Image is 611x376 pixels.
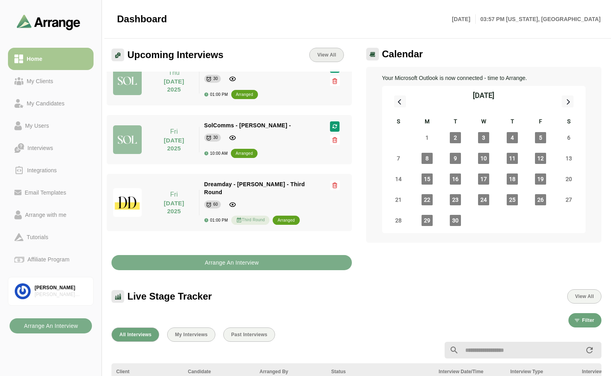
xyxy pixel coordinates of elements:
[21,188,69,197] div: Email Templates
[8,248,94,271] a: Affiliate Program
[188,368,250,375] div: Candidate
[575,294,594,299] span: View All
[204,218,228,222] div: 01:00 PM
[113,66,142,95] img: solcomms_logo.jpg
[23,232,51,242] div: Tutorials
[277,216,295,224] div: arranged
[582,318,594,323] span: Filter
[422,132,433,143] span: Monday, September 1, 2025
[450,215,461,226] span: Tuesday, September 30, 2025
[35,291,87,298] div: [PERSON_NAME] Associates
[470,117,498,127] div: W
[8,226,94,248] a: Tutorials
[23,99,68,108] div: My Candidates
[22,121,52,131] div: My Users
[478,132,489,143] span: Wednesday, September 3, 2025
[382,73,586,83] p: Your Microsoft Outlook is now connected - time to Arrange.
[24,255,72,264] div: Affiliate Program
[231,332,267,337] span: Past Interviews
[567,289,601,304] button: View All
[111,327,159,342] button: All Interviews
[8,115,94,137] a: My Users
[8,48,94,70] a: Home
[213,134,218,142] div: 30
[22,210,70,220] div: Arrange with me
[117,13,167,25] span: Dashboard
[111,255,352,270] button: Arrange An Interview
[113,125,142,154] img: solcomms_logo.jpg
[119,332,152,337] span: All Interviews
[8,137,94,159] a: Interviews
[450,173,461,185] span: Tuesday, September 16, 2025
[213,75,218,83] div: 30
[507,194,518,205] span: Thursday, September 25, 2025
[10,318,92,333] button: Arrange An Interview
[23,54,45,64] div: Home
[204,181,305,195] span: Dreamday - [PERSON_NAME] - Third Round
[385,117,413,127] div: S
[23,318,78,333] b: Arrange An Interview
[309,48,344,62] a: View All
[231,216,270,225] div: Third Round
[154,127,194,136] p: Fri
[535,173,546,185] span: Friday, September 19, 2025
[393,173,404,185] span: Sunday, September 14, 2025
[154,136,194,152] p: [DATE] 2025
[563,194,574,205] span: Saturday, September 27, 2025
[204,151,228,156] div: 10:00 AM
[555,117,583,127] div: S
[439,368,501,375] div: Interview Date/Time
[8,277,94,306] a: [PERSON_NAME][PERSON_NAME] Associates
[507,173,518,185] span: Thursday, September 18, 2025
[393,194,404,205] span: Sunday, September 21, 2025
[563,132,574,143] span: Saturday, September 6, 2025
[450,194,461,205] span: Tuesday, September 23, 2025
[422,194,433,205] span: Monday, September 22, 2025
[535,132,546,143] span: Friday, September 5, 2025
[204,122,291,129] span: SolComms - [PERSON_NAME] -
[331,368,429,375] div: Status
[24,143,56,153] div: Interviews
[213,201,218,208] div: 60
[478,153,489,164] span: Wednesday, September 10, 2025
[563,173,574,185] span: Saturday, September 20, 2025
[154,199,194,215] p: [DATE] 2025
[452,14,475,24] p: [DATE]
[507,132,518,143] span: Thursday, September 4, 2025
[441,117,469,127] div: T
[535,153,546,164] span: Friday, September 12, 2025
[204,92,228,97] div: 01:00 PM
[422,173,433,185] span: Monday, September 15, 2025
[236,150,253,158] div: arranged
[8,159,94,181] a: Integrations
[476,14,601,24] p: 03:57 PM [US_STATE], [GEOGRAPHIC_DATA]
[450,132,461,143] span: Tuesday, September 2, 2025
[498,117,526,127] div: T
[382,48,423,60] span: Calendar
[8,204,94,226] a: Arrange with me
[204,255,259,270] b: Arrange An Interview
[317,52,336,58] span: View All
[393,153,404,164] span: Sunday, September 7, 2025
[35,284,87,291] div: [PERSON_NAME]
[507,153,518,164] span: Thursday, September 11, 2025
[535,194,546,205] span: Friday, September 26, 2025
[113,188,142,217] img: dreamdayla_logo.jpg
[167,327,215,342] button: My Interviews
[154,78,194,94] p: [DATE] 2025
[24,166,60,175] div: Integrations
[223,327,275,342] button: Past Interviews
[585,345,594,355] i: appended action
[127,290,212,302] span: Live Stage Tracker
[8,181,94,204] a: Email Templates
[116,368,178,375] div: Client
[563,153,574,164] span: Saturday, September 13, 2025
[17,14,80,30] img: arrangeai-name-small-logo.4d2b8aee.svg
[422,153,433,164] span: Monday, September 8, 2025
[8,70,94,92] a: My Clients
[413,117,441,127] div: M
[526,117,554,127] div: F
[393,215,404,226] span: Sunday, September 28, 2025
[236,91,253,99] div: arranged
[568,313,601,327] button: Filter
